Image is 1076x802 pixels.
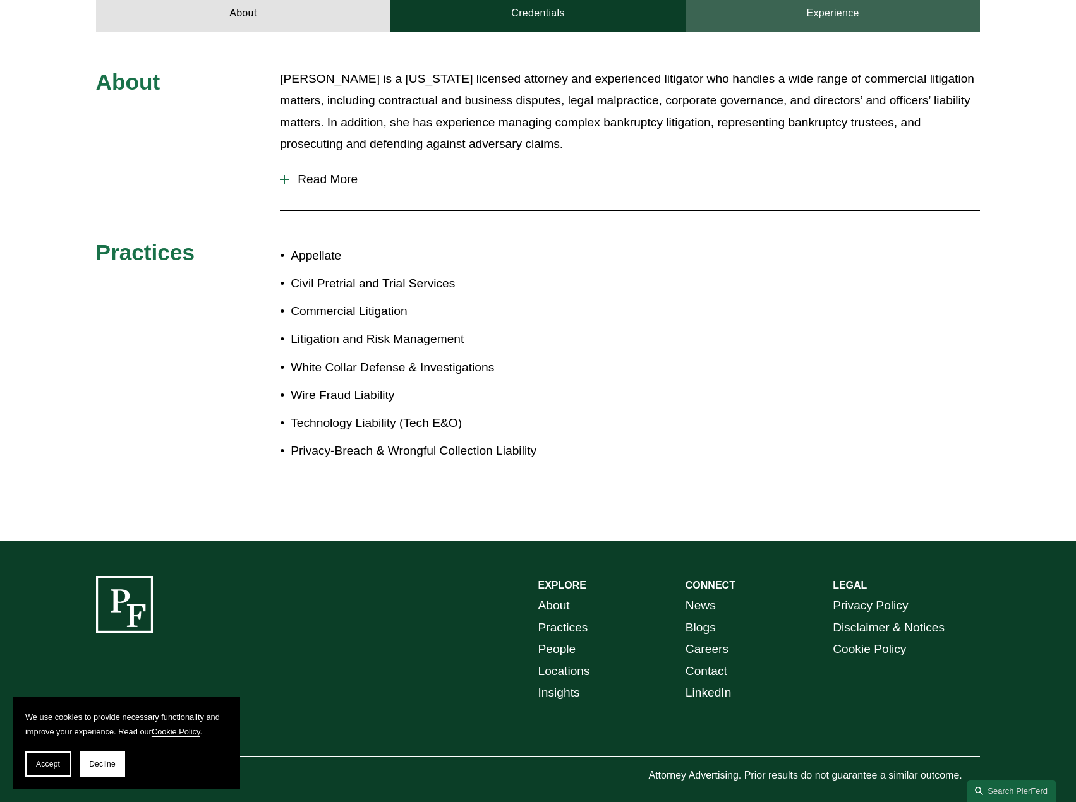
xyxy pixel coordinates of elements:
p: Appellate [291,245,538,267]
a: LinkedIn [686,682,732,704]
p: Attorney Advertising. Prior results do not guarantee a similar outcome. [648,767,980,785]
a: Insights [538,682,580,704]
a: Cookie Policy [152,727,200,736]
p: We use cookies to provide necessary functionality and improve your experience. Read our . [25,710,227,739]
a: Contact [686,661,727,683]
a: Blogs [686,617,716,639]
span: Decline [89,760,116,769]
a: Careers [686,638,728,661]
a: People [538,638,576,661]
span: About [96,69,160,94]
strong: LEGAL [833,580,867,590]
span: Read More [289,172,980,186]
section: Cookie banner [13,697,240,789]
a: Locations [538,661,590,683]
strong: EXPLORE [538,580,586,590]
p: Commercial Litigation [291,301,538,323]
p: Technology Liability (Tech E&O) [291,412,538,434]
strong: CONNECT [686,580,735,590]
button: Accept [25,751,71,777]
a: Cookie Policy [833,638,906,661]
a: Privacy Policy [833,595,908,617]
p: Wire Fraud Liability [291,385,538,407]
button: Read More [280,163,980,196]
a: Disclaimer & Notices [833,617,945,639]
span: Accept [36,760,60,769]
a: Practices [538,617,588,639]
p: Civil Pretrial and Trial Services [291,273,538,295]
p: [PERSON_NAME] is a [US_STATE] licensed attorney and experienced litigator who handles a wide rang... [280,68,980,155]
span: Practices [96,240,195,265]
a: News [686,595,716,617]
p: White Collar Defense & Investigations [291,357,538,379]
p: Litigation and Risk Management [291,328,538,350]
a: About [538,595,570,617]
p: Privacy-Breach & Wrongful Collection Liability [291,440,538,462]
button: Decline [80,751,125,777]
a: Search this site [967,780,1056,802]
